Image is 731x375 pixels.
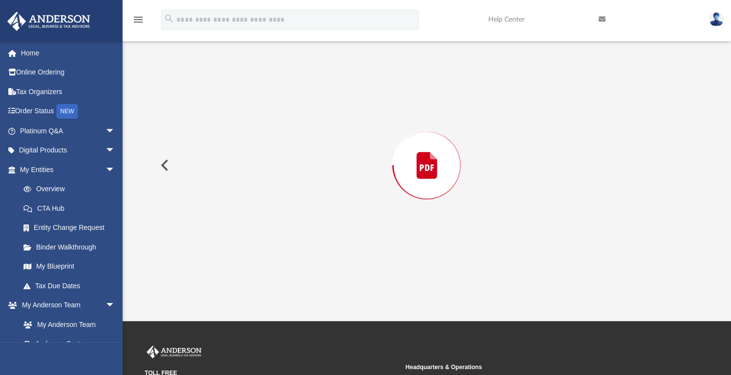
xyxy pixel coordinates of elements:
[153,13,701,292] div: Preview
[105,296,125,316] span: arrow_drop_down
[105,141,125,161] span: arrow_drop_down
[153,151,175,179] button: Previous File
[14,276,130,296] a: Tax Due Dates
[7,121,130,141] a: Platinum Q&Aarrow_drop_down
[7,296,125,315] a: My Anderson Teamarrow_drop_down
[14,237,130,257] a: Binder Walkthrough
[14,179,130,199] a: Overview
[14,199,130,218] a: CTA Hub
[164,13,175,24] i: search
[7,82,130,101] a: Tax Organizers
[4,12,93,31] img: Anderson Advisors Platinum Portal
[145,346,203,358] img: Anderson Advisors Platinum Portal
[132,14,144,25] i: menu
[7,141,130,160] a: Digital Productsarrow_drop_down
[7,43,130,63] a: Home
[7,160,130,179] a: My Entitiesarrow_drop_down
[14,315,120,334] a: My Anderson Team
[132,19,144,25] a: menu
[7,63,130,82] a: Online Ordering
[7,101,130,122] a: Order StatusNEW
[14,334,125,354] a: Anderson System
[709,12,724,26] img: User Pic
[405,363,659,372] small: Headquarters & Operations
[14,257,125,276] a: My Blueprint
[105,160,125,180] span: arrow_drop_down
[105,121,125,141] span: arrow_drop_down
[14,218,130,238] a: Entity Change Request
[56,104,78,119] div: NEW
